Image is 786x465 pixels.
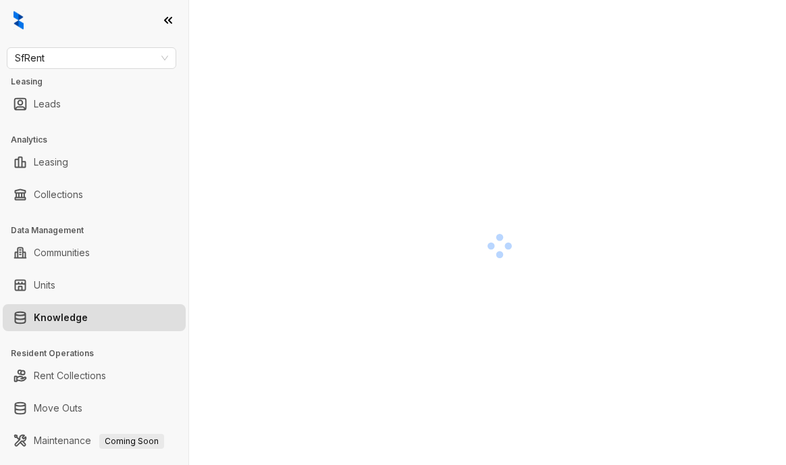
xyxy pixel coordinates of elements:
[3,304,186,331] li: Knowledge
[34,181,83,208] a: Collections
[14,11,24,30] img: logo
[34,239,90,266] a: Communities
[11,347,188,360] h3: Resident Operations
[3,362,186,389] li: Rent Collections
[3,427,186,454] li: Maintenance
[3,239,186,266] li: Communities
[99,434,164,449] span: Coming Soon
[11,224,188,237] h3: Data Management
[3,395,186,422] li: Move Outs
[3,91,186,118] li: Leads
[3,149,186,176] li: Leasing
[34,91,61,118] a: Leads
[34,395,82,422] a: Move Outs
[3,181,186,208] li: Collections
[34,149,68,176] a: Leasing
[15,48,168,68] span: SfRent
[3,272,186,299] li: Units
[34,304,88,331] a: Knowledge
[11,76,188,88] h3: Leasing
[34,272,55,299] a: Units
[11,134,188,146] h3: Analytics
[34,362,106,389] a: Rent Collections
